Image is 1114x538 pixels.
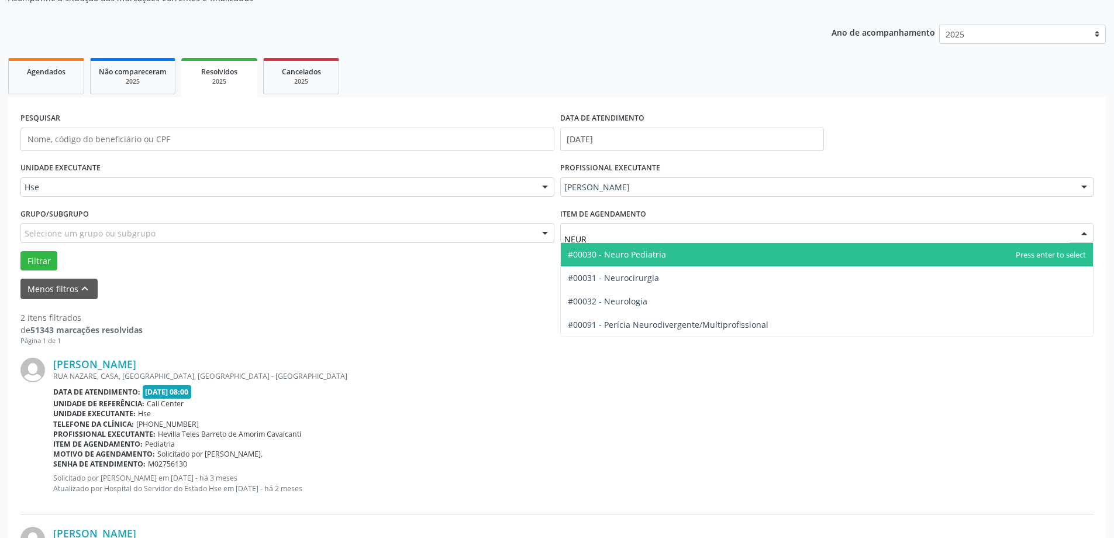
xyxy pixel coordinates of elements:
label: Item de agendamento [560,205,646,223]
span: #00031 - Neurocirurgia [568,272,659,283]
span: [PERSON_NAME] [564,181,1070,193]
div: Página 1 de 1 [20,336,143,346]
label: PROFISSIONAL EXECUTANTE [560,159,660,177]
span: Solicitado por [PERSON_NAME]. [157,449,263,459]
b: Profissional executante: [53,429,156,439]
span: Selecione um grupo ou subgrupo [25,227,156,239]
i: keyboard_arrow_up [78,282,91,295]
b: Unidade de referência: [53,399,144,409]
label: UNIDADE EXECUTANTE [20,159,101,177]
b: Telefone da clínica: [53,419,134,429]
input: Selecione um intervalo [560,128,824,151]
div: de [20,324,143,336]
button: Filtrar [20,251,57,271]
span: [DATE] 08:00 [143,385,192,399]
span: Cancelados [282,67,321,77]
span: #00032 - Neurologia [568,296,647,307]
span: M02756130 [148,459,187,469]
span: #00091 - Perícia Neurodivergente/Multiprofissional [568,319,768,330]
span: Hse [25,181,530,193]
b: Data de atendimento: [53,387,140,397]
input: Selecionar procedimento [564,227,1070,251]
div: 2025 [189,77,249,86]
div: 2025 [272,77,330,86]
label: PESQUISAR [20,109,60,128]
b: Item de agendamento: [53,439,143,449]
span: [PHONE_NUMBER] [136,419,199,429]
span: Call Center [147,399,184,409]
img: img [20,358,45,382]
div: RUA NAZARE, CASA, [GEOGRAPHIC_DATA], [GEOGRAPHIC_DATA] - [GEOGRAPHIC_DATA] [53,371,1094,381]
span: Não compareceram [99,67,167,77]
label: DATA DE ATENDIMENTO [560,109,644,128]
p: Solicitado por [PERSON_NAME] em [DATE] - há 3 meses Atualizado por Hospital do Servidor do Estado... [53,473,1094,493]
span: Hse [138,409,151,419]
b: Unidade executante: [53,409,136,419]
span: #00030 - Neuro Pediatria [568,249,666,260]
label: Grupo/Subgrupo [20,205,89,223]
span: Pediatria [145,439,175,449]
button: Menos filtroskeyboard_arrow_up [20,279,98,299]
span: Resolvidos [201,67,237,77]
a: [PERSON_NAME] [53,358,136,371]
div: 2025 [99,77,167,86]
p: Ano de acompanhamento [832,25,935,39]
span: Hevilla Teles Barreto de Amorim Cavalcanti [158,429,301,439]
b: Senha de atendimento: [53,459,146,469]
b: Motivo de agendamento: [53,449,155,459]
div: 2 itens filtrados [20,311,143,324]
strong: 51343 marcações resolvidas [30,324,143,335]
input: Nome, código do beneficiário ou CPF [20,128,554,151]
span: Agendados [27,67,65,77]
